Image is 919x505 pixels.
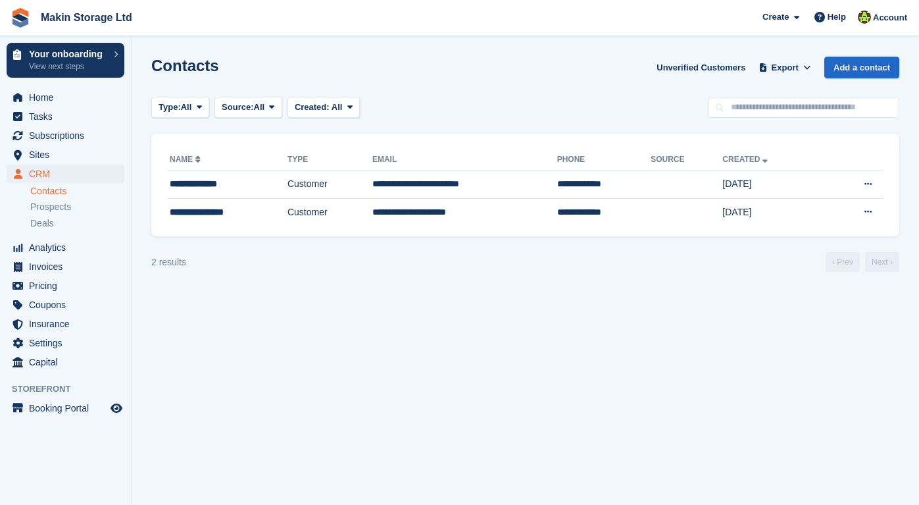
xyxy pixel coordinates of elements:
[7,399,124,417] a: menu
[332,102,343,112] span: All
[557,149,651,171] th: Phone
[7,277,124,295] a: menu
[651,57,751,78] a: Unverified Customers
[29,257,108,276] span: Invoices
[756,57,814,78] button: Export
[30,217,54,230] span: Deals
[824,57,899,78] a: Add a contact
[30,201,71,213] span: Prospects
[372,149,557,171] th: Email
[30,217,124,230] a: Deals
[29,126,108,145] span: Subscriptions
[29,165,108,183] span: CRM
[159,101,181,114] span: Type:
[151,97,209,119] button: Type: All
[170,155,203,164] a: Name
[762,11,789,24] span: Create
[11,8,30,28] img: stora-icon-8386f47178a22dfd0bd8f6a31ec36ba5ce8667c1dd55bd0f319d3a0aa187defe.svg
[865,252,899,272] a: Next
[29,146,108,164] span: Sites
[151,57,219,74] h1: Contacts
[29,88,108,107] span: Home
[295,102,330,112] span: Created:
[29,399,108,417] span: Booking Portal
[29,353,108,371] span: Capital
[722,155,770,164] a: Created
[29,296,108,314] span: Coupons
[7,165,124,183] a: menu
[30,185,124,198] a: Contacts
[828,11,846,24] span: Help
[29,107,108,126] span: Tasks
[29,334,108,352] span: Settings
[222,101,253,114] span: Source:
[7,315,124,333] a: menu
[7,238,124,257] a: menu
[214,97,282,119] button: Source: All
[7,126,124,145] a: menu
[7,296,124,314] a: menu
[30,200,124,214] a: Prospects
[7,43,124,78] a: Your onboarding View next steps
[29,49,107,59] p: Your onboarding
[722,171,825,199] td: [DATE]
[287,97,360,119] button: Created: All
[858,11,871,24] img: Makin Storage Team
[7,257,124,276] a: menu
[823,252,902,272] nav: Page
[36,7,137,28] a: Makin Storage Ltd
[7,88,124,107] a: menu
[651,149,722,171] th: Source
[826,252,860,272] a: Previous
[29,277,108,295] span: Pricing
[29,315,108,333] span: Insurance
[287,149,372,171] th: Type
[151,255,186,269] div: 2 results
[7,334,124,352] a: menu
[29,238,108,257] span: Analytics
[287,171,372,199] td: Customer
[873,11,907,24] span: Account
[722,198,825,226] td: [DATE]
[29,61,107,72] p: View next steps
[7,353,124,371] a: menu
[12,383,131,396] span: Storefront
[287,198,372,226] td: Customer
[254,101,265,114] span: All
[7,146,124,164] a: menu
[7,107,124,126] a: menu
[772,61,799,74] span: Export
[109,400,124,416] a: Preview store
[181,101,192,114] span: All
